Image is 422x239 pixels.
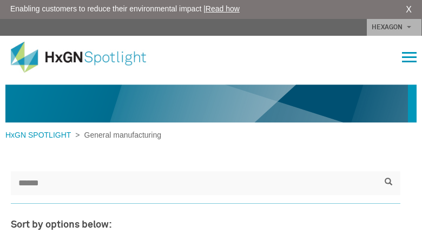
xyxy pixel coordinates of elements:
[5,131,75,139] a: HxGN SPOTLIGHT
[11,42,162,73] img: HxGN Spotlight
[206,4,240,13] a: Read how
[11,220,400,231] h3: Sort by options below:
[367,19,421,36] a: HEXAGON
[10,3,240,15] span: Enabling customers to reduce their environmental impact |
[80,131,161,139] span: General manufacturing
[5,130,161,141] div: >
[406,3,412,16] a: X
